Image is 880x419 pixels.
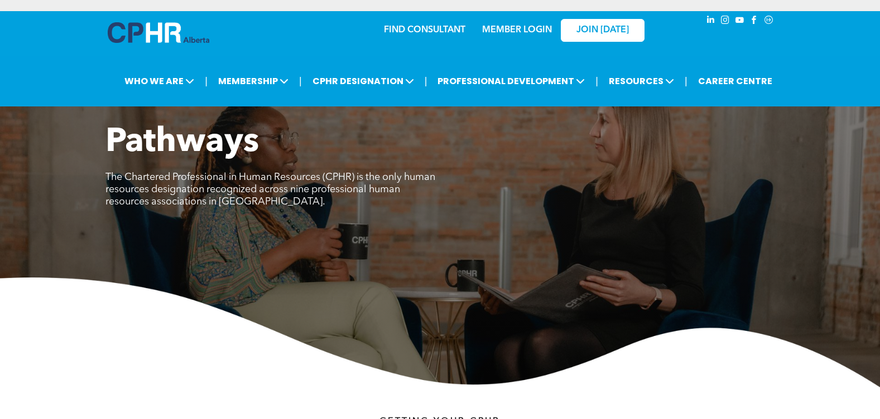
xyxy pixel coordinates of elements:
[215,71,292,91] span: MEMBERSHIP
[595,70,598,92] li: |
[108,22,209,43] img: A blue and white logo for cp alberta
[105,172,435,207] span: The Chartered Professional in Human Resources (CPHR) is the only human resources designation reco...
[748,14,761,29] a: facebook
[482,26,552,35] a: MEMBER LOGIN
[734,14,746,29] a: youtube
[763,14,775,29] a: Social network
[121,71,198,91] span: WHO WE ARE
[719,14,732,29] a: instagram
[605,71,677,91] span: RESOURCES
[425,70,427,92] li: |
[705,14,717,29] a: linkedin
[434,71,588,91] span: PROFESSIONAL DEVELOPMENT
[105,126,259,159] span: Pathways
[576,25,629,36] span: JOIN [DATE]
[205,70,208,92] li: |
[561,19,645,42] a: JOIN [DATE]
[309,71,417,91] span: CPHR DESIGNATION
[299,70,302,92] li: |
[685,70,687,92] li: |
[384,26,465,35] a: FIND CONSULTANT
[695,71,776,91] a: CAREER CENTRE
